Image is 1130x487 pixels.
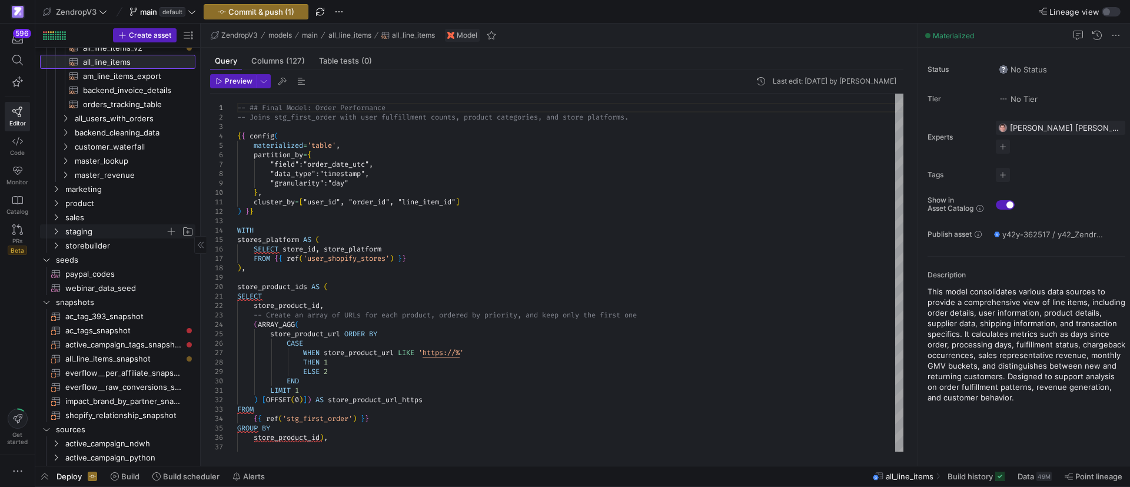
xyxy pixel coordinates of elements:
[996,62,1050,77] button: No statusNo Status
[65,409,182,422] span: shopify_relationship_snapshot​​​​​​​
[83,55,182,69] span: all_line_items​​​​​​​​​​
[278,414,282,423] span: (
[262,395,266,405] span: [
[418,348,423,357] span: '
[991,227,1109,242] button: y42y-362517 / y42_ZendropV3_main / all_line_items
[40,394,195,408] div: Press SPACE to select this row.
[83,98,182,111] span: orders_tracking_table​​​​​​​​​​
[237,291,262,301] span: SELECT
[5,2,30,22] a: https://storage.googleapis.com/y42-prod-data-exchange/images/qZXOSqkTtPuVcXVzF40oUlM07HVTwZXfPK0U...
[402,254,406,263] span: }
[210,301,223,310] div: 22
[250,207,254,216] span: }
[460,348,464,357] span: '
[270,178,324,188] span: "granularity"
[328,178,348,188] span: "day"
[40,97,195,111] div: Press SPACE to select this row.
[208,28,261,42] button: ZendropV3
[210,103,223,112] div: 1
[40,366,195,380] a: everflow__per_affiliate_snapshot​​​​​​​
[210,112,223,122] div: 2
[999,94,1008,104] img: No tier
[40,267,195,281] div: Press SPACE to select this row.
[250,131,274,141] span: config
[325,28,374,42] button: all_line_items
[40,55,195,69] a: all_line_items​​​​​​​​​​
[287,376,299,386] span: END
[320,169,365,178] span: "timestamp"
[210,141,223,150] div: 5
[40,323,195,337] div: Press SPACE to select this row.
[40,69,195,83] div: Press SPACE to select this row.
[303,197,456,207] span: "user_id", "order_id", "line_item_id"
[303,235,311,244] span: AS
[210,74,257,88] button: Preview
[75,154,194,168] span: master_lookup
[12,237,22,244] span: PRs
[40,154,195,168] div: Press SPACE to select this row.
[40,253,195,267] div: Press SPACE to select this row.
[942,466,1010,486] button: Build history
[237,207,241,216] span: )
[75,140,194,154] span: customer_waterfall
[40,210,195,224] div: Press SPACE to select this row.
[210,405,223,414] div: 33
[398,254,402,263] span: }
[113,28,177,42] button: Create asset
[336,141,340,150] span: ,
[5,102,30,131] a: Editor
[40,83,195,97] div: Press SPACE to select this row.
[210,386,223,395] div: 31
[56,7,97,16] span: ZendropV3
[344,329,365,339] span: ORDER
[251,57,305,65] span: Columns
[40,337,195,352] div: Press SPACE to select this row.
[291,395,295,405] span: (
[210,414,223,423] div: 34
[299,28,321,42] button: main
[129,31,171,39] span: Create asset
[324,367,328,376] span: 2
[1010,123,1121,132] span: [PERSON_NAME] [PERSON_NAME] [PERSON_NAME]
[225,77,252,85] span: Preview
[928,171,986,179] span: Tags
[1075,472,1122,481] span: Point lineage
[303,150,307,160] span: =
[1018,472,1034,481] span: Data
[266,395,291,405] span: OFFSET
[5,404,30,450] button: Getstarted
[40,125,195,140] div: Press SPACE to select this row.
[210,273,223,282] div: 19
[265,28,295,42] button: models
[65,197,194,210] span: product
[210,395,223,405] div: 32
[274,131,278,141] span: (
[40,352,195,366] a: all_line_items_snapshot​​​​​​​
[324,178,328,188] span: :
[40,97,195,111] a: orders_tracking_table​​​​​​​​​​
[163,472,220,481] span: Build scheduler
[295,386,299,395] span: 1
[315,169,320,178] span: :
[999,94,1038,104] span: No Tier
[1002,230,1106,239] span: y42y-362517 / y42_ZendropV3_main / all_line_items
[369,329,377,339] span: BY
[886,472,933,481] span: all_line_items
[40,366,195,380] div: Press SPACE to select this row.
[254,141,303,150] span: materialized
[159,7,185,16] span: default
[40,4,110,19] button: ZendropV3
[210,357,223,367] div: 28
[303,367,320,376] span: ELSE
[40,408,195,422] a: shopify_relationship_snapshot​​​​​​​
[12,6,24,18] img: https://storage.googleapis.com/y42-prod-data-exchange/images/qZXOSqkTtPuVcXVzF40oUlM07HVTwZXfPK0U...
[302,31,318,39] span: main
[996,91,1041,107] button: No tierNo Tier
[65,352,182,366] span: all_line_items_snapshot​​​​​​​
[121,472,139,481] span: Build
[237,103,385,112] span: -- ## Final Model: Order Performance
[928,196,973,213] span: Show in Asset Catalog
[40,196,195,210] div: Press SPACE to select this row.
[40,380,195,394] div: Press SPACE to select this row.
[262,423,270,433] span: BY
